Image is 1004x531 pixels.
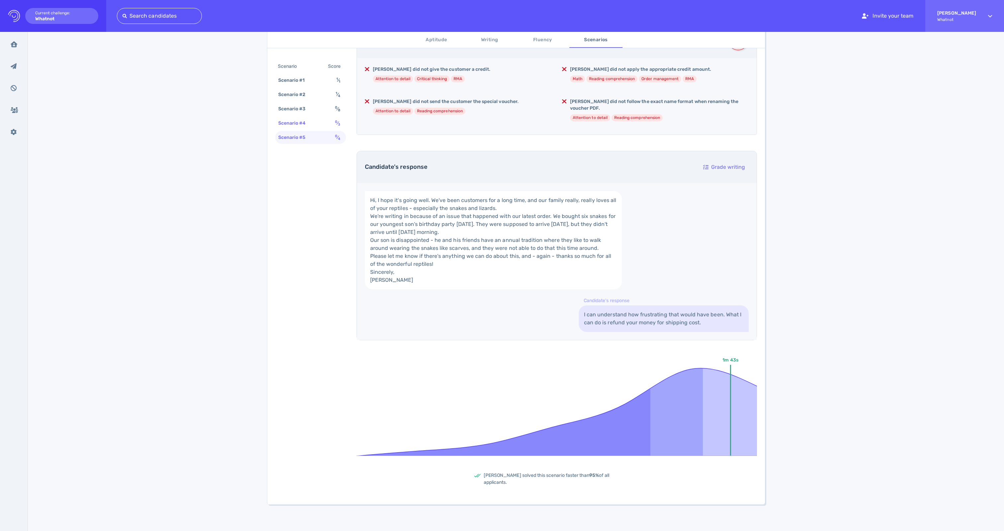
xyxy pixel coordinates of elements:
h5: [PERSON_NAME] did not follow the exact name format when renaming the voucher PDF. [570,98,749,112]
div: Scenario #3 [277,104,314,114]
div: Scenario [277,61,305,71]
span: ⁄ [336,92,340,97]
span: Scenarios [573,36,619,44]
li: Attention to detail [570,114,610,121]
strong: [PERSON_NAME] [937,10,976,16]
h4: Candidate's response [365,163,692,171]
div: Scenario #2 [277,90,314,99]
b: 95% [589,473,599,478]
sub: 3 [338,122,340,127]
li: RMA [451,75,465,82]
sup: 0 [335,134,337,138]
sup: 1 [336,91,337,95]
span: [PERSON_NAME] solved this scenario faster than of all applicants. [484,473,609,485]
li: Attention to detail [373,108,413,115]
span: Whatnot [937,17,976,22]
li: RMA [683,75,697,82]
sub: 4 [338,94,340,98]
span: Fluency [520,36,565,44]
sub: 4 [338,137,340,141]
span: ⁄ [335,106,340,112]
button: Grade writing [700,159,749,175]
span: ⁄ [335,120,340,126]
div: Score [327,61,345,71]
li: Critical thinking [414,75,450,82]
span: ⁄ [335,135,340,140]
li: Reading comprehension [612,114,663,121]
li: Math [570,75,585,82]
span: ⁄ [336,77,340,83]
li: Order management [639,75,681,82]
div: Scenario #1 [277,75,313,85]
div: Scenario #5 [277,133,314,142]
sup: 0 [335,120,337,124]
li: Reading comprehension [586,75,637,82]
h5: [PERSON_NAME] did not apply the appropriate credit amount. [570,66,711,73]
li: Reading comprehension [414,108,465,115]
text: 1m 43s [722,357,738,363]
span: Writing [467,36,512,44]
h5: [PERSON_NAME] did not give the customer a credit. [373,66,490,73]
a: Hi, I hope it's going well. We've been customers for a long time, and our family really, really l... [365,191,622,289]
sub: 1 [339,79,340,84]
div: Scenario #4 [277,118,314,128]
sup: 1 [336,77,338,81]
li: Attention to detail [373,75,413,82]
h5: [PERSON_NAME] did not send the customer the special voucher. [373,98,519,105]
sup: 0 [335,105,337,110]
span: Aptitude [414,36,459,44]
sub: 8 [338,108,340,112]
a: I can understand how frustrating that would have been. What I can do is refund your money for shi... [579,305,749,332]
